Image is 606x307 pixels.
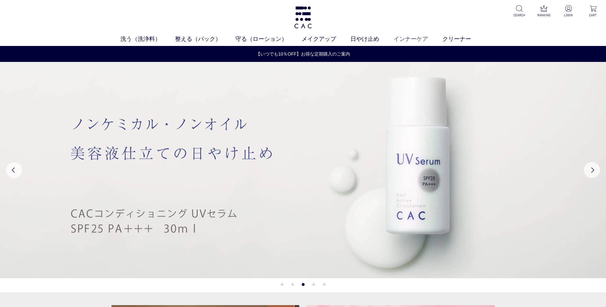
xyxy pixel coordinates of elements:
p: LOGIN [561,13,576,18]
button: Previous [6,162,22,178]
p: SEARCH [511,13,527,18]
a: LOGIN [561,5,576,18]
button: 1 of 5 [280,283,283,286]
button: 3 of 5 [302,283,304,286]
img: logo [293,6,313,28]
a: インナーケア [394,35,442,43]
button: 5 of 5 [323,283,326,286]
a: 守る（ローション） [235,35,302,43]
p: CART [585,13,601,18]
a: クリーナー [442,35,486,43]
a: CART [585,5,601,18]
a: SEARCH [511,5,527,18]
button: Next [584,162,600,178]
a: メイクアップ [302,35,350,43]
a: 整える（パック） [175,35,235,43]
p: RANKING [536,13,552,18]
button: 4 of 5 [312,283,315,286]
a: 日やけ止め [350,35,394,43]
a: 【いつでも10％OFF】お得な定期購入のご案内 [0,51,606,57]
button: 2 of 5 [291,283,294,286]
a: RANKING [536,5,552,18]
a: 洗う（洗浄料） [120,35,175,43]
